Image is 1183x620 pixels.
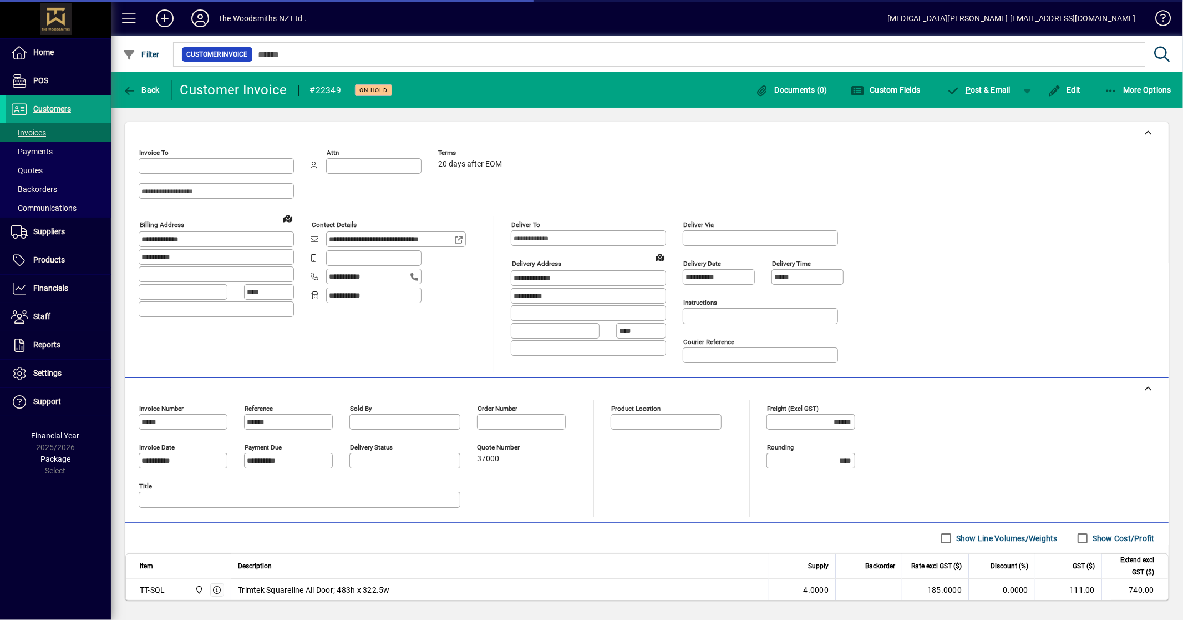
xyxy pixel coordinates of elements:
[33,340,60,349] span: Reports
[1104,85,1172,94] span: More Options
[6,199,111,218] a: Communications
[33,312,50,321] span: Staff
[186,49,248,60] span: Customer Invoice
[123,85,160,94] span: Back
[941,80,1017,100] button: Post & Email
[911,560,962,572] span: Rate excl GST ($)
[478,405,517,412] mat-label: Order number
[438,149,505,157] span: Terms
[11,166,43,175] span: Quotes
[139,443,175,451] mat-label: Invoice date
[767,443,794,451] mat-label: Rounding
[767,405,819,412] mat-label: Freight (excl GST)
[33,76,48,85] span: POS
[683,299,717,306] mat-label: Instructions
[477,455,499,463] span: 37000
[6,275,111,303] a: Financials
[139,405,184,412] mat-label: Invoice number
[865,560,895,572] span: Backorder
[33,255,65,264] span: Products
[245,405,273,412] mat-label: Reference
[6,180,111,199] a: Backorders
[11,185,57,194] span: Backorders
[123,50,160,59] span: Filter
[968,579,1035,601] td: 0.0000
[947,85,1011,94] span: ost & Email
[772,260,811,268] mat-label: Delivery time
[651,248,669,266] a: View on map
[111,80,172,100] app-page-header-button: Back
[120,44,163,64] button: Filter
[192,584,205,596] span: The Woodsmiths
[966,85,971,94] span: P
[6,303,111,331] a: Staff
[6,360,111,387] a: Settings
[1101,579,1168,601] td: 740.00
[6,218,111,246] a: Suppliers
[1073,560,1095,572] span: GST ($)
[40,455,70,463] span: Package
[6,246,111,274] a: Products
[359,87,388,94] span: On hold
[683,338,734,346] mat-label: Courier Reference
[6,331,111,359] a: Reports
[139,149,169,157] mat-label: Invoice To
[140,584,165,596] div: TT-SQL
[120,80,163,100] button: Back
[1035,579,1101,601] td: 111.00
[991,560,1028,572] span: Discount (%)
[1109,554,1154,578] span: Extend excl GST ($)
[477,444,544,451] span: Quote number
[218,9,307,27] div: The Woodsmiths NZ Ltd .
[33,48,54,57] span: Home
[1045,80,1084,100] button: Edit
[438,160,502,169] span: 20 days after EOM
[954,533,1058,544] label: Show Line Volumes/Weights
[238,584,390,596] span: Trimtek Squareline Ali Door; 483h x 322.5w
[1048,85,1081,94] span: Edit
[182,8,218,28] button: Profile
[279,209,297,227] a: View on map
[33,397,61,406] span: Support
[755,85,827,94] span: Documents (0)
[350,443,393,451] mat-label: Delivery status
[6,39,111,67] a: Home
[887,9,1136,27] div: [MEDICAL_DATA][PERSON_NAME] [EMAIL_ADDRESS][DOMAIN_NAME]
[511,221,540,229] mat-label: Deliver To
[6,123,111,142] a: Invoices
[851,85,921,94] span: Custom Fields
[11,128,46,137] span: Invoices
[683,221,714,229] mat-label: Deliver via
[327,149,339,157] mat-label: Attn
[6,161,111,180] a: Quotes
[753,80,830,100] button: Documents (0)
[1090,533,1155,544] label: Show Cost/Profit
[32,431,80,440] span: Financial Year
[1147,2,1169,38] a: Knowledge Base
[683,260,721,268] mat-label: Delivery date
[33,227,65,236] span: Suppliers
[33,284,68,293] span: Financials
[350,405,372,412] mat-label: Sold by
[1101,80,1175,100] button: More Options
[6,142,111,161] a: Payments
[611,405,661,412] mat-label: Product location
[909,584,962,596] div: 185.0000
[848,80,923,100] button: Custom Fields
[33,104,71,113] span: Customers
[245,443,282,451] mat-label: Payment due
[804,584,829,596] span: 4.0000
[6,67,111,95] a: POS
[6,388,111,416] a: Support
[11,147,53,156] span: Payments
[808,560,829,572] span: Supply
[238,560,272,572] span: Description
[140,560,153,572] span: Item
[139,482,152,490] mat-label: Title
[310,82,342,99] div: #22349
[11,204,77,213] span: Communications
[180,81,287,99] div: Customer Invoice
[147,8,182,28] button: Add
[33,369,62,377] span: Settings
